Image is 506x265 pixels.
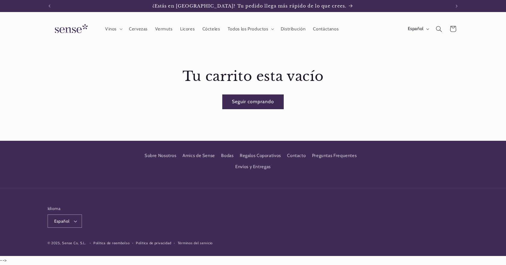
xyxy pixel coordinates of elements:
a: Sense [45,18,95,40]
h1: Tu carrito esta vacío [48,68,459,85]
span: Distribución [281,26,306,32]
a: Cervezas [125,22,151,35]
a: Política de reembolso [93,240,130,246]
a: Política de privacidad [136,240,171,246]
a: Sobre Nosotros [145,152,176,161]
summary: Búsqueda [432,22,446,36]
span: ¿Estás en [GEOGRAPHIC_DATA]? Tu pedido llega más rápido de lo que crees. [152,3,346,9]
span: Cócteles [202,26,220,32]
a: Distribución [277,22,309,35]
a: Vermuts [151,22,176,35]
span: Todos los Productos [228,26,268,32]
a: Envíos y Entregas [235,161,271,172]
a: Seguir comprando [222,94,284,109]
button: Español [404,23,432,35]
img: Sense [48,20,93,38]
a: Contacto [287,150,306,161]
a: Términos del servicio [178,240,213,246]
a: Amics de Sense [183,150,215,161]
button: Español [48,214,82,228]
span: Vinos [105,26,117,32]
a: Cócteles [198,22,224,35]
summary: Todos los Productos [224,22,277,35]
a: Regalos Coporativos [240,150,281,161]
span: Español [54,218,70,224]
h2: Idioma [48,205,82,211]
span: Contáctanos [313,26,339,32]
summary: Vinos [101,22,125,35]
a: Contáctanos [309,22,342,35]
a: Bodas [221,150,233,161]
a: Licores [176,22,198,35]
span: Licores [180,26,195,32]
span: Vermuts [155,26,172,32]
span: Cervezas [129,26,148,32]
small: © 2025, Sense Co, S.L. [48,241,86,245]
span: Español [408,26,423,32]
a: Preguntas Frequentes [312,150,357,161]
